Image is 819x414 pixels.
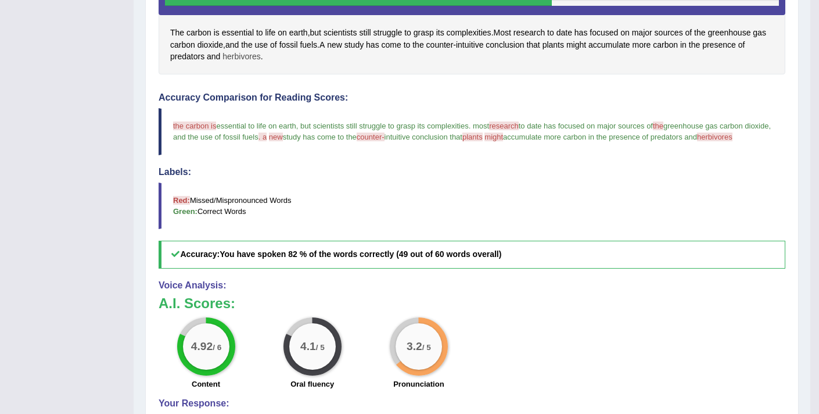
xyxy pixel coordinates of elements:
span: Click to see word definition [170,27,184,39]
small: / 6 [213,343,221,352]
small: / 5 [316,343,325,352]
span: Click to see word definition [186,27,211,39]
span: Click to see word definition [170,51,204,63]
span: but scientists still struggle to grasp its complexities [300,122,469,130]
span: Click to see word definition [214,27,220,39]
span: Click to see word definition [289,27,308,39]
span: Click to see word definition [494,27,511,39]
span: Click to see word definition [588,39,630,51]
span: Click to see word definition [222,27,254,39]
span: and the use of fossil fuels [173,133,258,141]
span: Click to see word definition [620,27,630,39]
span: most [473,122,489,130]
span: Click to see word definition [222,51,260,63]
span: Click to see word definition [373,27,403,39]
span: Click to see word definition [447,27,491,39]
span: Click to see word definition [556,27,572,39]
span: essential to life on earth [216,122,296,130]
span: the carbon is [173,122,216,130]
span: Click to see word definition [513,27,545,39]
span: Click to see word definition [207,51,220,63]
span: Click to see word definition [279,39,298,51]
h4: Voice Analysis: [159,280,785,291]
span: Click to see word definition [412,39,423,51]
span: Click to see word definition [241,39,252,51]
label: Pronunciation [393,379,444,390]
b: Red: [173,196,190,205]
span: Click to see word definition [256,27,263,39]
span: Click to see word definition [680,39,687,51]
h5: Accuracy: [159,241,785,268]
span: Click to see word definition [456,39,483,51]
span: Click to see word definition [170,39,195,51]
span: Click to see word definition [590,27,618,39]
span: Click to see word definition [344,39,364,51]
span: Click to see word definition [359,27,371,39]
span: Click to see word definition [404,27,411,39]
span: Click to see word definition [327,39,342,51]
big: 3.2 [407,340,422,352]
span: herbivores [697,133,732,141]
span: Click to see word definition [707,27,750,39]
h4: Labels: [159,167,785,177]
span: Click to see word definition [382,39,401,51]
span: Click to see word definition [632,27,652,39]
small: / 5 [422,343,431,352]
span: . a [258,133,267,141]
span: Click to see word definition [753,27,766,39]
span: Click to see word definition [574,27,588,39]
span: , [296,122,299,130]
span: Click to see word definition [702,39,736,51]
span: might [484,133,503,141]
span: Click to see word definition [543,39,564,51]
span: the [653,122,663,130]
span: Click to see word definition [547,27,554,39]
h4: Your Response: [159,398,785,409]
span: Click to see word definition [526,39,540,51]
h4: Accuracy Comparison for Reading Scores: [159,92,785,103]
span: plants [462,133,483,141]
span: Click to see word definition [319,39,325,51]
span: Click to see word definition [270,39,277,51]
span: . [469,122,471,130]
b: You have spoken 82 % of the words correctly (49 out of 60 words overall) [220,249,501,259]
blockquote: Missed/Mispronounced Words Correct Words [159,183,785,229]
span: Click to see word definition [486,39,524,51]
span: Click to see word definition [255,39,268,51]
span: new [269,133,283,141]
span: Click to see word definition [426,39,454,51]
big: 4.92 [191,340,212,352]
span: accumulate more carbon in the presence of predators and [503,133,697,141]
span: Click to see word definition [653,39,678,51]
span: Click to see word definition [310,27,321,39]
span: Click to see word definition [366,39,379,51]
span: Click to see word definition [225,39,239,51]
span: Click to see word definition [404,39,411,51]
label: Content [192,379,220,390]
span: Click to see word definition [738,39,745,51]
span: Click to see word definition [655,27,683,39]
span: Click to see word definition [632,39,651,51]
span: Click to see word definition [694,27,705,39]
span: intuitive conclusion that [385,133,462,141]
span: Click to see word definition [436,27,444,39]
span: Click to see word definition [265,27,275,39]
span: Click to see word definition [414,27,434,39]
span: Click to see word definition [300,39,317,51]
big: 4.1 [300,340,316,352]
label: Oral fluency [290,379,334,390]
span: Click to see word definition [566,39,586,51]
span: counter- [357,133,385,141]
span: to date has focused on major sources of [519,122,653,130]
span: Click to see word definition [197,39,223,51]
span: Click to see word definition [685,27,692,39]
span: Click to see word definition [278,27,287,39]
span: research [489,122,519,130]
span: Click to see word definition [689,39,700,51]
b: A.I. Scores: [159,295,235,311]
span: study has come to the [283,133,357,141]
b: Green: [173,207,197,216]
span: greenhouse gas carbon dioxide [663,122,768,130]
span: Click to see word definition [324,27,357,39]
span: , [768,122,771,130]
